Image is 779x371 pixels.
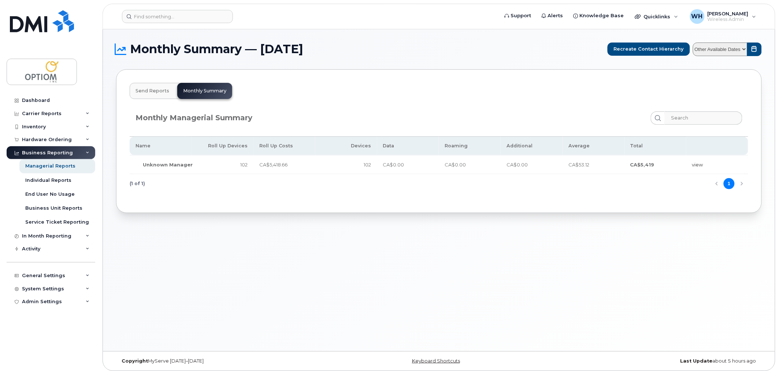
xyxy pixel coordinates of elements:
span: CA$0.00 [445,162,466,168]
span: Unknown Manager [143,162,193,168]
span: Devices [351,143,371,148]
span: 102 [240,162,248,168]
span: Data [383,143,394,148]
span: Roll Up Devices [208,143,248,148]
span: CA$0.00 [507,162,528,168]
span: Average [568,143,590,148]
span: 102 [364,162,371,168]
span: Total [630,143,643,148]
span: Roaming [445,143,468,148]
span: Name [136,143,151,148]
div: about 5 hours ago [546,358,762,364]
span: (1 of 1) [130,178,145,189]
a: Send Reports [130,83,175,99]
div: Monthly Managerial Summary [136,113,252,123]
span: Additional [507,143,533,148]
button: Recreate Contact Hierarchy [608,43,690,56]
button: Page 1 [724,178,735,189]
input: Search [665,111,742,125]
div: MyServe [DATE]–[DATE] [116,358,331,364]
span: CA$53.12 [568,162,589,168]
span: Recreate Contact Hierarchy [614,45,684,52]
span: Send Reports [136,88,169,94]
span: CA$0.00 [383,162,404,168]
a: Keyboard Shortcuts [412,358,460,364]
strong: Last Update [680,358,713,364]
span: Roll Up Costs [259,143,293,148]
span: CA$5,418.66 [259,162,288,168]
li: CA$5,419 [630,161,680,168]
a: view [692,162,703,168]
span: Monthly Summary — [DATE] [130,44,303,55]
strong: Copyright [122,358,148,364]
a: Monthly Summary [178,83,232,99]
